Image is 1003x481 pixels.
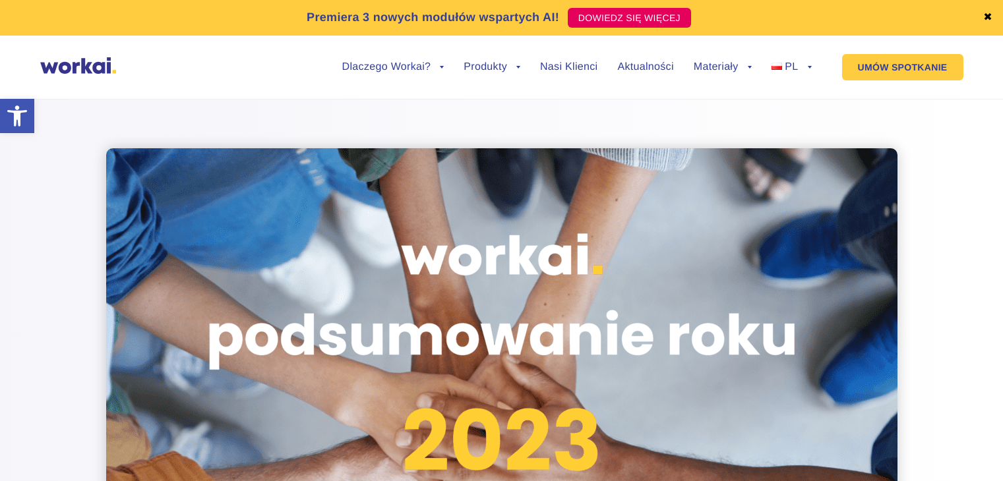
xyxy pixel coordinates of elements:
[694,62,752,72] a: Materiały
[342,62,444,72] a: Dlaczego Workai?
[785,61,798,72] span: PL
[842,54,963,80] a: UMÓW SPOTKANIE
[540,62,597,72] a: Nasi Klienci
[772,62,812,72] a: PL
[307,9,559,26] p: Premiera 3 nowych modułów wspartych AI!
[568,8,691,28] a: DOWIEDZ SIĘ WIĘCEJ
[464,62,520,72] a: Produkty
[983,13,992,23] a: ✖
[617,62,673,72] a: Aktualności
